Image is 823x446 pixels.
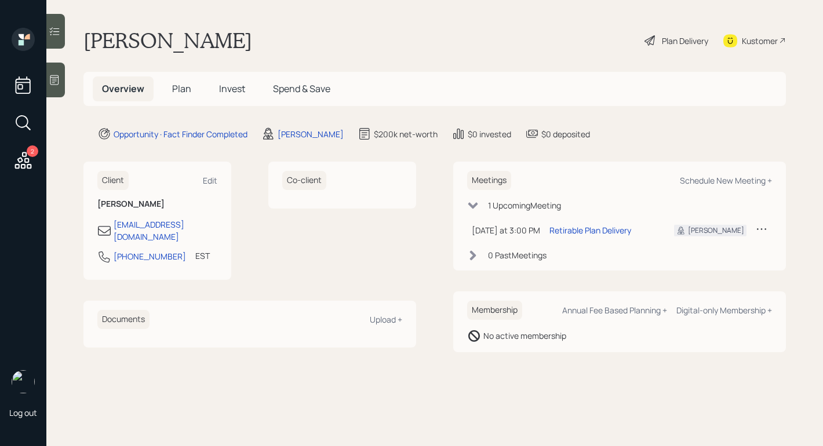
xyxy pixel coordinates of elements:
h6: Meetings [467,171,511,190]
div: Schedule New Meeting + [680,175,772,186]
div: Retirable Plan Delivery [549,224,631,236]
h6: Client [97,171,129,190]
div: Digital-only Membership + [676,305,772,316]
div: 2 [27,145,38,157]
span: Spend & Save [273,82,330,95]
div: 1 Upcoming Meeting [488,199,561,211]
div: Log out [9,407,37,418]
span: Plan [172,82,191,95]
h6: Documents [97,310,150,329]
h6: [PERSON_NAME] [97,199,217,209]
div: No active membership [483,330,566,342]
div: Kustomer [742,35,778,47]
div: 0 Past Meeting s [488,249,547,261]
div: Opportunity · Fact Finder Completed [114,128,247,140]
div: [DATE] at 3:00 PM [472,224,540,236]
img: aleksandra-headshot.png [12,370,35,393]
div: Annual Fee Based Planning + [562,305,667,316]
div: EST [195,250,210,262]
div: $200k net-worth [374,128,438,140]
div: Edit [203,175,217,186]
div: [PERSON_NAME] [278,128,344,140]
span: Overview [102,82,144,95]
div: $0 invested [468,128,511,140]
div: Plan Delivery [662,35,708,47]
div: [PHONE_NUMBER] [114,250,186,262]
h6: Co-client [282,171,326,190]
h6: Membership [467,301,522,320]
h1: [PERSON_NAME] [83,28,252,53]
span: Invest [219,82,245,95]
div: $0 deposited [541,128,590,140]
div: Upload + [370,314,402,325]
div: [PERSON_NAME] [688,225,744,236]
div: [EMAIL_ADDRESS][DOMAIN_NAME] [114,218,217,243]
